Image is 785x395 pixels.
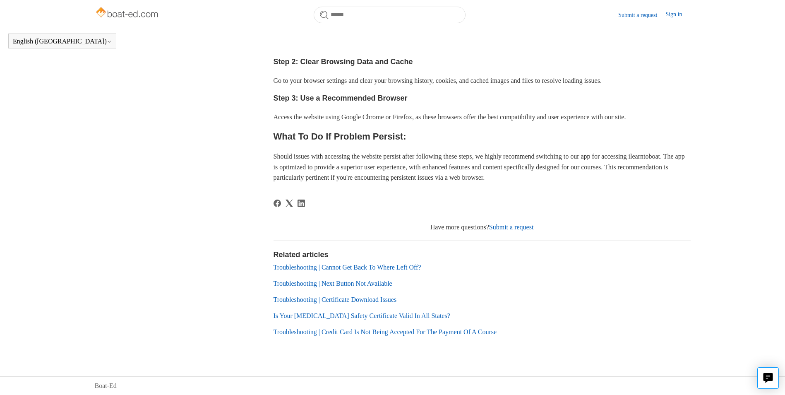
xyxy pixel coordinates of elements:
a: Boat-Ed [95,381,117,391]
svg: Share this page on X Corp [286,200,293,207]
h2: Related articles [274,249,691,260]
p: Access the website using Google Chrome or Firefox, as these browsers offer the best compatibility... [274,112,691,123]
h3: Step 3: Use a Recommended Browser [274,92,691,104]
svg: Share this page on LinkedIn [298,200,305,207]
a: Submit a request [618,11,665,19]
p: Go to your browser settings and clear your browsing history, cookies, and cached images and files... [274,75,691,86]
a: Facebook [274,200,281,207]
a: Troubleshooting | Credit Card Is Not Being Accepted For The Payment Of A Course [274,328,497,335]
a: Is Your [MEDICAL_DATA] Safety Certificate Valid In All States? [274,312,450,319]
a: Submit a request [489,224,534,231]
h3: Step 2: Clear Browsing Data and Cache [274,56,691,68]
svg: Share this page on Facebook [274,200,281,207]
div: Have more questions? [274,222,691,232]
a: Troubleshooting | Cannot Get Back To Where Left Off? [274,264,421,271]
a: X Corp [286,200,293,207]
p: Should issues with accessing the website persist after following these steps, we highly recommend... [274,151,691,183]
img: Boat-Ed Help Center home page [95,5,161,22]
a: Troubleshooting | Next Button Not Available [274,280,392,287]
a: Troubleshooting | Certificate Download Issues [274,296,397,303]
button: English ([GEOGRAPHIC_DATA]) [13,38,112,45]
h2: What To Do If Problem Persist: [274,129,691,144]
a: Sign in [665,10,690,20]
input: Search [314,7,466,23]
a: LinkedIn [298,200,305,207]
button: Live chat [757,367,779,389]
